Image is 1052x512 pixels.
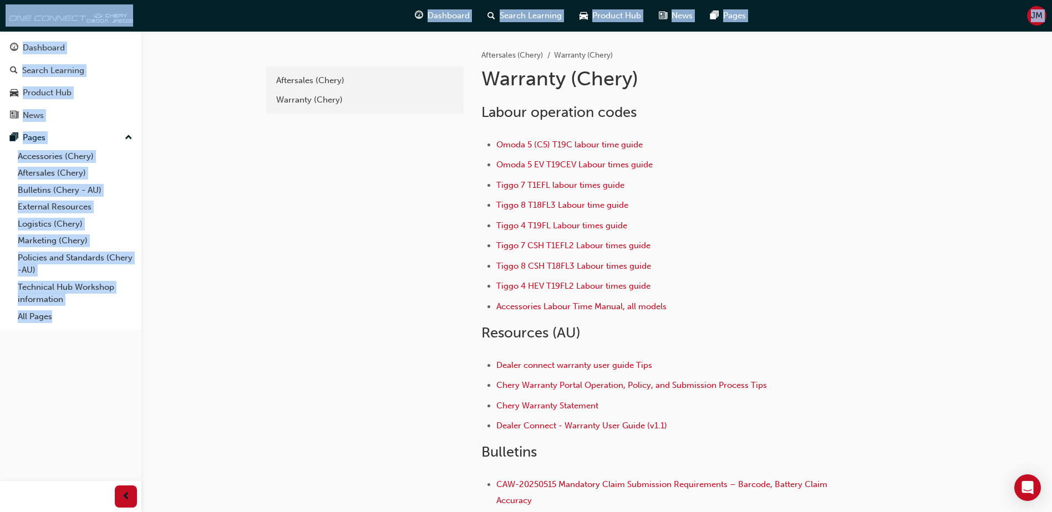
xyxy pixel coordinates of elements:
[4,60,137,81] a: Search Learning
[710,9,719,23] span: pages-icon
[271,90,459,110] a: Warranty (Chery)
[496,261,651,271] a: Tiggo 8 CSH T18FL3 Labour times guide
[428,9,470,22] span: Dashboard
[496,421,667,431] a: Dealer Connect - Warranty User Guide (v1.1)
[496,360,652,370] a: Dealer connect warranty user guide Tips
[4,127,137,148] button: Pages
[496,140,643,150] a: Omoda 5 (C5) T19C labour time guide
[10,43,18,53] span: guage-icon
[481,443,537,460] span: Bulletins
[1031,9,1043,22] span: JM
[659,9,667,23] span: news-icon
[10,88,18,98] span: car-icon
[122,490,130,504] span: prev-icon
[276,94,454,106] div: Warranty (Chery)
[6,4,133,27] img: oneconnect
[1027,6,1046,25] button: JM
[13,148,137,165] a: Accessories (Chery)
[406,4,479,27] a: guage-iconDashboard
[13,249,137,279] a: Policies and Standards (Chery -AU)
[496,281,650,291] a: Tiggo 4 HEV T19FL2 Labour times guide
[496,180,624,190] a: Tiggo 7 T1EFL labour times guide
[10,66,18,76] span: search-icon
[481,66,845,91] h1: Warranty (Chery)
[23,42,65,54] div: Dashboard
[13,216,137,233] a: Logistics (Chery)
[723,9,746,22] span: Pages
[496,479,830,505] a: CAW-20250515 Mandatory Claim Submission Requirements – Barcode, Battery Claim Accuracy
[496,240,650,250] a: Tiggo 7 CSH T1EFL2 Labour times guide
[4,83,137,103] a: Product Hub
[13,232,137,249] a: Marketing (Chery)
[580,9,588,23] span: car-icon
[496,401,598,411] a: Chery Warranty Statement
[500,9,562,22] span: Search Learning
[4,35,137,127] button: DashboardSearch LearningProduct HubNews
[23,131,45,144] div: Pages
[415,9,423,23] span: guage-icon
[4,105,137,126] a: News
[13,182,137,199] a: Bulletins (Chery - AU)
[23,109,44,122] div: News
[10,133,18,143] span: pages-icon
[554,49,613,62] li: Warranty (Chery)
[571,4,650,27] a: car-iconProduct Hub
[496,301,667,311] a: Accessories Labour Time Manual, all models
[496,221,627,231] a: Tiggo 4 T19FL Labour times guide
[13,279,137,308] a: Technical Hub Workshop information
[650,4,702,27] a: news-iconNews
[481,324,581,341] span: Resources (AU)
[22,64,84,77] div: Search Learning
[496,380,767,390] a: Chery Warranty Portal Operation, Policy, and Submission Process Tips
[672,9,693,22] span: News
[481,104,637,121] span: Labour operation codes
[487,9,495,23] span: search-icon
[13,198,137,216] a: External Resources
[4,38,137,58] a: Dashboard
[496,160,653,170] a: Omoda 5 EV T19CEV Labour times guide
[13,165,137,182] a: Aftersales (Chery)
[276,74,454,87] div: Aftersales (Chery)
[271,71,459,90] a: Aftersales (Chery)
[1014,474,1041,501] div: Open Intercom Messenger
[481,50,543,60] a: Aftersales (Chery)
[479,4,571,27] a: search-iconSearch Learning
[496,200,628,210] a: Tiggo 8 T18FL3 Labour time guide
[10,111,18,121] span: news-icon
[23,86,72,99] div: Product Hub
[702,4,755,27] a: pages-iconPages
[13,308,137,325] a: All Pages
[592,9,641,22] span: Product Hub
[125,131,133,145] span: up-icon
